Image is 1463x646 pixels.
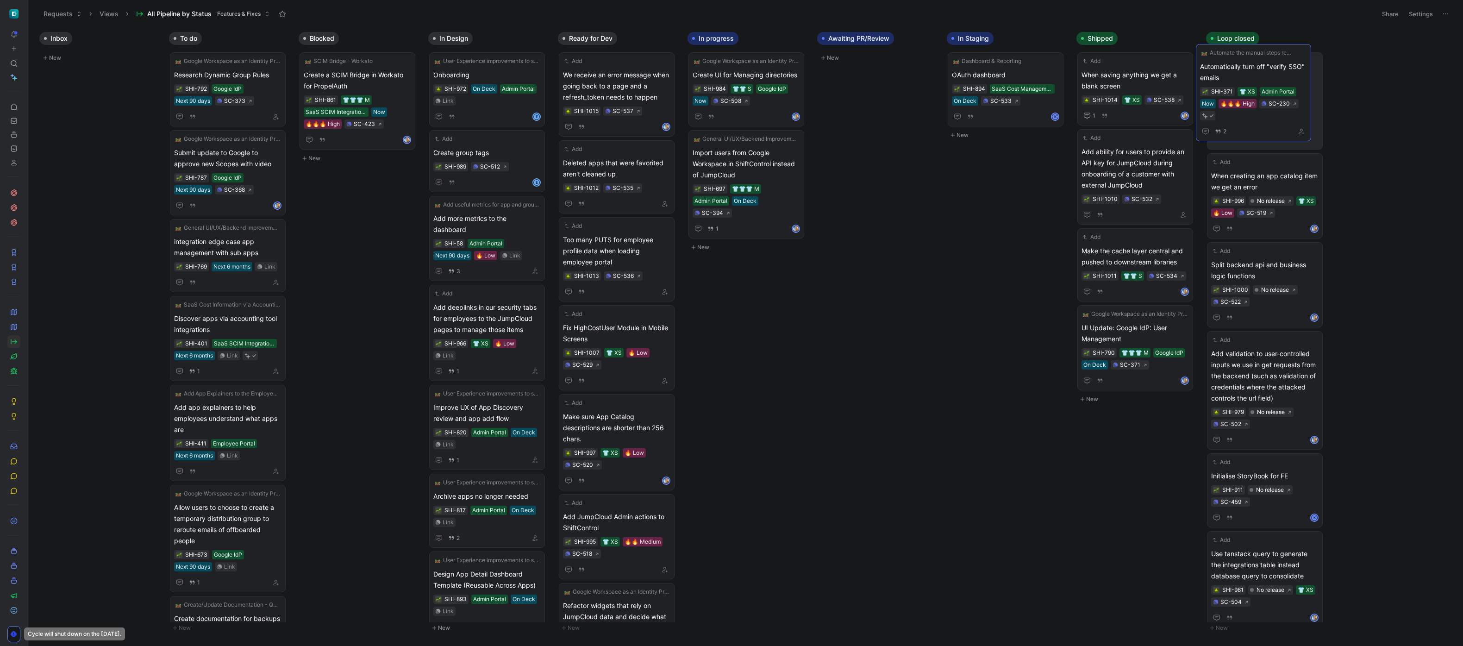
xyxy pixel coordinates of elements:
[169,32,202,45] button: To do
[1052,113,1058,120] div: K
[315,95,336,105] div: SHI-861
[429,385,545,470] a: 🛤️User Experience improvements to support Google workspace as an IdPImprove UX of App Discovery r...
[428,32,473,45] button: In Design
[185,262,207,271] div: SHI-769
[954,96,976,106] div: On Deck
[50,34,68,43] span: Inbox
[95,7,123,21] button: Views
[227,351,238,360] div: Link
[1257,196,1285,206] div: No release
[1084,351,1089,356] img: 🌱
[436,164,441,170] img: 🌱
[176,351,213,360] div: Next 6 months
[1083,360,1106,370] div: On Deck
[343,95,370,105] div: 👕👕👕 M
[1207,331,1323,450] a: AddAdd validation to user-controlled inputs we use in get requests from the backend (such as vali...
[1120,360,1140,370] div: SC-371
[606,348,622,357] div: 👕 XS
[197,369,200,374] span: 1
[992,84,1053,94] div: SaaS Cost Management
[9,9,19,19] img: ShiftControl
[569,34,613,43] span: Ready for Dev
[563,234,670,268] span: Too many PUTS for employee profile data when loading employee portal
[1082,245,1189,268] span: Make the cache layer central and pushed to downstream libraries
[185,84,207,94] div: SHI-792
[176,185,210,194] div: Next 90 days
[947,130,1069,141] button: New
[720,96,741,106] div: SC-508
[476,251,495,260] div: 🔥 Low
[1211,246,1232,256] button: Add
[1213,288,1219,293] img: 🌱
[704,184,725,194] div: SHI-697
[213,84,242,94] div: Google IdP
[1211,348,1319,404] span: Add validation to user-controlled inputs we use in get requests from the backend (such as validat...
[1213,199,1219,204] img: 🪲
[436,87,441,92] img: 🪲
[185,339,207,348] div: SHI-401
[1261,285,1289,295] div: No release
[704,84,726,94] div: SHI-984
[613,183,633,193] div: SC-535
[473,339,488,348] div: 👕 XS
[572,360,593,370] div: SC-529
[563,69,670,103] span: We receive an error message when going back to a page and a refresh_token needs to happen
[1211,170,1319,193] span: When creating an app catalog item we get an error
[176,86,182,92] div: 🌱
[509,251,520,260] div: Link
[563,56,583,66] button: Add
[628,348,648,357] div: 🔥 Low
[436,241,441,247] img: 🌱
[702,56,799,66] span: Google Workspace as an Identity Provider (IdP) Integration
[435,240,442,247] div: 🌱
[559,140,675,213] a: AddDeleted apps that were favorited aren't cleaned upSC-535
[1082,322,1189,345] span: UI Update: Google IdP: User Management
[1213,198,1219,204] button: 🪲
[948,52,1063,126] a: 🛤️Dashboard & ReportingOAuth dashboardSaaS Cost ManagementOn DeckSC-533K
[954,86,960,92] button: 🌱
[1222,196,1244,206] div: SHI-996
[435,163,442,170] button: 🌱
[306,97,312,103] div: 🌱
[565,273,571,279] div: 🪲
[947,32,994,45] button: In Staging
[559,217,675,301] a: AddToo many PUTS for employee profile data when loading employee portalSC-536
[469,239,502,248] div: Admin Portal
[433,56,541,66] button: 🛤️User Experience improvements to support Google workspace as an IdP
[694,86,701,92] div: 🌱
[174,236,281,258] span: integration edge case app management with sub apps
[563,221,583,231] button: Add
[952,69,1059,81] span: OAuth dashboard
[299,32,339,45] button: Blocked
[694,96,706,106] div: Now
[429,130,545,192] a: AddCreate group tagsSC-512E
[443,96,454,106] div: Link
[1083,196,1090,202] div: 🌱
[533,179,540,186] div: E
[694,186,701,192] div: 🌱
[613,271,634,281] div: SC-536
[688,52,804,126] a: 🛤️Google Workspace as an Identity Provider (IdP) IntegrationCreate UI for Managing directories👕👕 ...
[1093,348,1115,357] div: SHI-790
[170,52,286,126] a: 🛤️Google Workspace as an Identity Provider (IdP) IntegrationResearch Dynamic Group RulesGoogle Id...
[695,187,700,192] img: 🌱
[435,251,469,260] div: Next 90 days
[444,84,466,94] div: SHI-972
[174,69,281,81] span: Research Dynamic Group Rules
[435,340,442,347] button: 🌱
[1093,194,1118,204] div: SHI-1010
[1123,271,1142,281] div: 👕👕 S
[563,144,583,154] button: Add
[565,108,571,114] button: 🪲
[433,200,541,209] button: 🛤️Add useful metrics for app and group membership changes
[436,341,441,347] img: 🌱
[213,262,250,271] div: Next 6 months
[1083,97,1090,103] button: 🪲
[563,157,670,180] span: Deleted apps that were favorited aren't cleaned up
[174,147,281,169] span: Submit update to Google to approve new Scopes with video
[429,285,545,381] a: AddAdd deeplinks in our security tabs for employees to the JumpCloud pages to manage those items👕...
[39,52,162,63] button: New
[702,208,723,218] div: SC-394
[694,58,700,64] img: 🛤️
